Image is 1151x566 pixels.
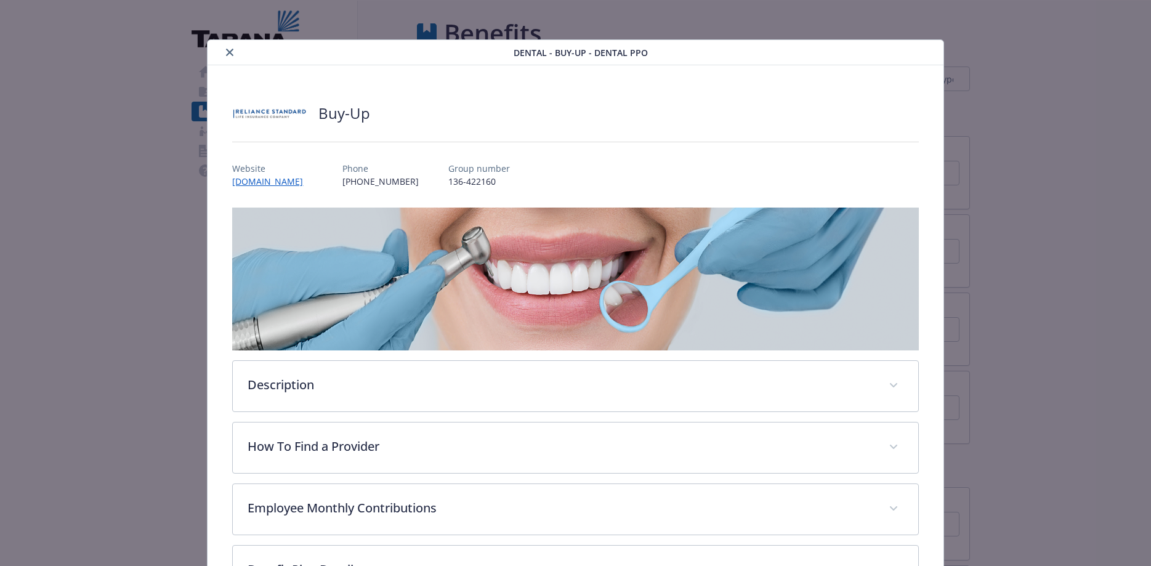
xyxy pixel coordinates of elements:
[342,175,419,188] p: [PHONE_NUMBER]
[514,46,648,59] span: Dental - Buy-Up - Dental PPO
[232,176,313,187] a: [DOMAIN_NAME]
[233,484,918,535] div: Employee Monthly Contributions
[248,499,873,517] p: Employee Monthly Contributions
[342,162,419,175] p: Phone
[318,103,370,124] h2: Buy-Up
[222,45,237,60] button: close
[232,208,918,350] img: banner
[233,422,918,473] div: How To Find a Provider
[448,162,510,175] p: Group number
[248,437,873,456] p: How To Find a Provider
[233,361,918,411] div: Description
[232,162,313,175] p: Website
[248,376,873,394] p: Description
[448,175,510,188] p: 136-422160
[232,95,306,132] img: Reliance Standard Life Insurance Company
